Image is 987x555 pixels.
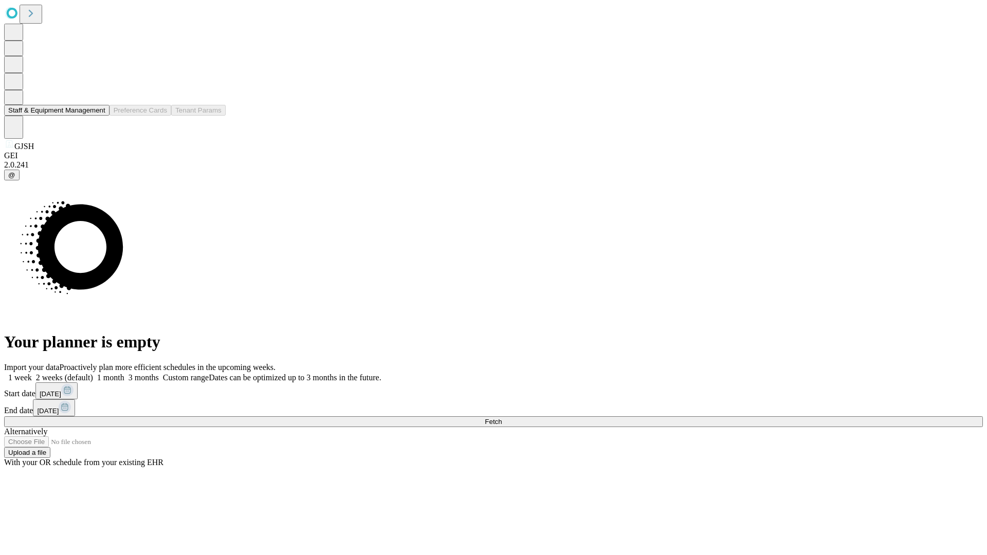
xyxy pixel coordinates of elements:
span: 2 weeks (default) [36,373,93,382]
div: Start date [4,382,983,399]
span: [DATE] [40,390,61,398]
button: Upload a file [4,447,50,458]
span: 1 month [97,373,124,382]
div: 2.0.241 [4,160,983,170]
h1: Your planner is empty [4,332,983,351]
div: End date [4,399,983,416]
button: @ [4,170,20,180]
button: [DATE] [33,399,75,416]
span: Alternatively [4,427,47,436]
span: @ [8,171,15,179]
span: GJSH [14,142,34,151]
button: Tenant Params [171,105,226,116]
button: Fetch [4,416,983,427]
span: Import your data [4,363,60,372]
span: 1 week [8,373,32,382]
span: Fetch [485,418,502,425]
span: Proactively plan more efficient schedules in the upcoming weeks. [60,363,276,372]
button: Staff & Equipment Management [4,105,109,116]
span: [DATE] [37,407,59,415]
span: With your OR schedule from your existing EHR [4,458,163,467]
button: Preference Cards [109,105,171,116]
div: GEI [4,151,983,160]
span: Dates can be optimized up to 3 months in the future. [209,373,381,382]
span: 3 months [129,373,159,382]
span: Custom range [163,373,209,382]
button: [DATE] [35,382,78,399]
